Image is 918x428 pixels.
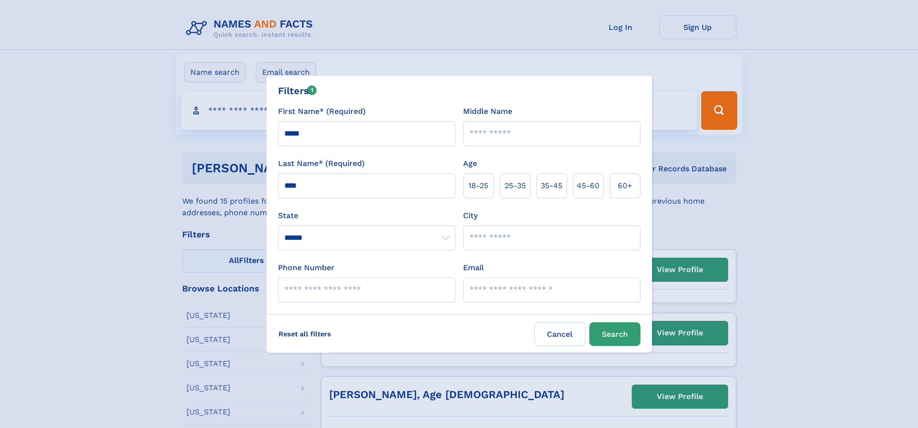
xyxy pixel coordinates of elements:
div: Filters [278,83,317,98]
span: 25‑35 [505,180,526,192]
span: 18‑25 [468,180,488,192]
span: 35‑45 [541,180,562,192]
label: First Name* (Required) [278,106,366,117]
label: Reset all filters [272,322,337,345]
label: City [463,210,478,221]
label: Cancel [534,322,585,346]
label: Phone Number [278,262,334,274]
label: Middle Name [463,106,512,117]
span: 45‑60 [577,180,599,192]
label: Last Name* (Required) [278,158,365,169]
label: Email [463,262,484,274]
label: Age [463,158,477,169]
button: Search [589,322,640,346]
span: 60+ [618,180,632,192]
label: State [278,210,455,221]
